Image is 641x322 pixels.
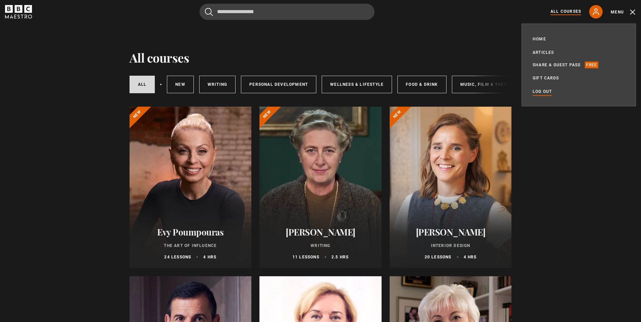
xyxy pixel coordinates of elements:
[397,76,446,93] a: Food & Drink
[533,36,546,42] a: Home
[268,227,373,237] h2: [PERSON_NAME]
[130,107,252,268] a: Evy Poumpouras The Art of Influence 24 lessons 4 hrs New
[241,76,316,93] a: Personal Development
[164,254,191,260] p: 24 lessons
[464,254,477,260] p: 4 hrs
[331,254,349,260] p: 2.5 hrs
[130,76,155,93] a: All
[390,107,512,268] a: [PERSON_NAME] Interior Design 20 lessons 4 hrs New
[200,4,375,20] input: Search
[292,254,319,260] p: 11 lessons
[138,227,244,237] h2: Evy Poumpouras
[398,243,504,249] p: Interior Design
[203,254,216,260] p: 4 hrs
[533,49,554,56] a: Articles
[550,8,581,15] a: All Courses
[425,254,452,260] p: 20 lessons
[5,5,32,19] svg: BBC Maestro
[199,76,236,93] a: Writing
[259,107,382,268] a: [PERSON_NAME] Writing 11 lessons 2.5 hrs New
[138,243,244,249] p: The Art of Influence
[167,76,194,93] a: New
[611,9,636,15] button: Toggle navigation
[268,243,373,249] p: Writing
[533,62,581,68] a: Share a guest pass
[322,76,392,93] a: Wellness & Lifestyle
[452,76,524,93] a: Music, Film & Theatre
[205,8,213,16] button: Submit the search query
[398,227,504,237] h2: [PERSON_NAME]
[585,62,599,68] p: Free
[533,88,552,95] a: Log out
[533,75,559,81] a: Gift Cards
[130,50,189,65] h1: All courses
